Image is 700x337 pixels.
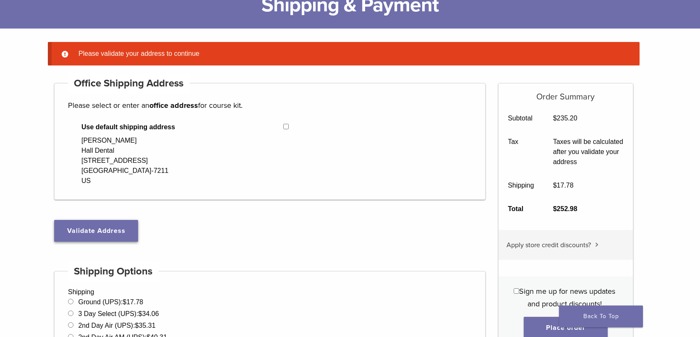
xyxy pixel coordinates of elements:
label: 3 Day Select (UPS): [78,310,159,317]
bdi: 17.78 [553,182,574,189]
span: $ [123,298,126,306]
p: Please select or enter an for course kit. [68,99,472,112]
span: Apply store credit discounts? [507,241,591,249]
bdi: 35.31 [135,322,156,329]
th: Total [499,197,544,221]
img: caret.svg [595,243,598,247]
span: $ [553,115,557,122]
span: $ [553,182,557,189]
bdi: 252.98 [553,205,577,212]
th: Tax [499,130,544,174]
button: Validate Address [54,220,138,242]
span: Use default shipping address [81,122,283,132]
input: Sign me up for news updates and product discounts! [514,288,519,294]
label: Ground (UPS): [78,298,143,306]
td: Taxes will be calculated after you validate your address [543,130,633,174]
label: 2nd Day Air (UPS): [78,322,155,329]
th: Subtotal [499,107,544,130]
h4: Shipping Options [68,261,159,282]
span: $ [553,205,557,212]
span: Sign me up for news updates and product discounts! [519,287,615,308]
h5: Order Summary [499,84,633,102]
bdi: 34.06 [138,310,159,317]
bdi: 235.20 [553,115,577,122]
span: $ [135,322,139,329]
li: Please validate your address to continue [75,49,626,59]
bdi: 17.78 [123,298,143,306]
th: Shipping [499,174,544,197]
a: Back To Top [559,306,643,327]
span: $ [138,310,142,317]
h4: Office Shipping Address [68,73,190,94]
div: [PERSON_NAME] Hall Dental [STREET_ADDRESS] [GEOGRAPHIC_DATA]-7211 US [81,136,168,186]
strong: office address [149,101,198,110]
